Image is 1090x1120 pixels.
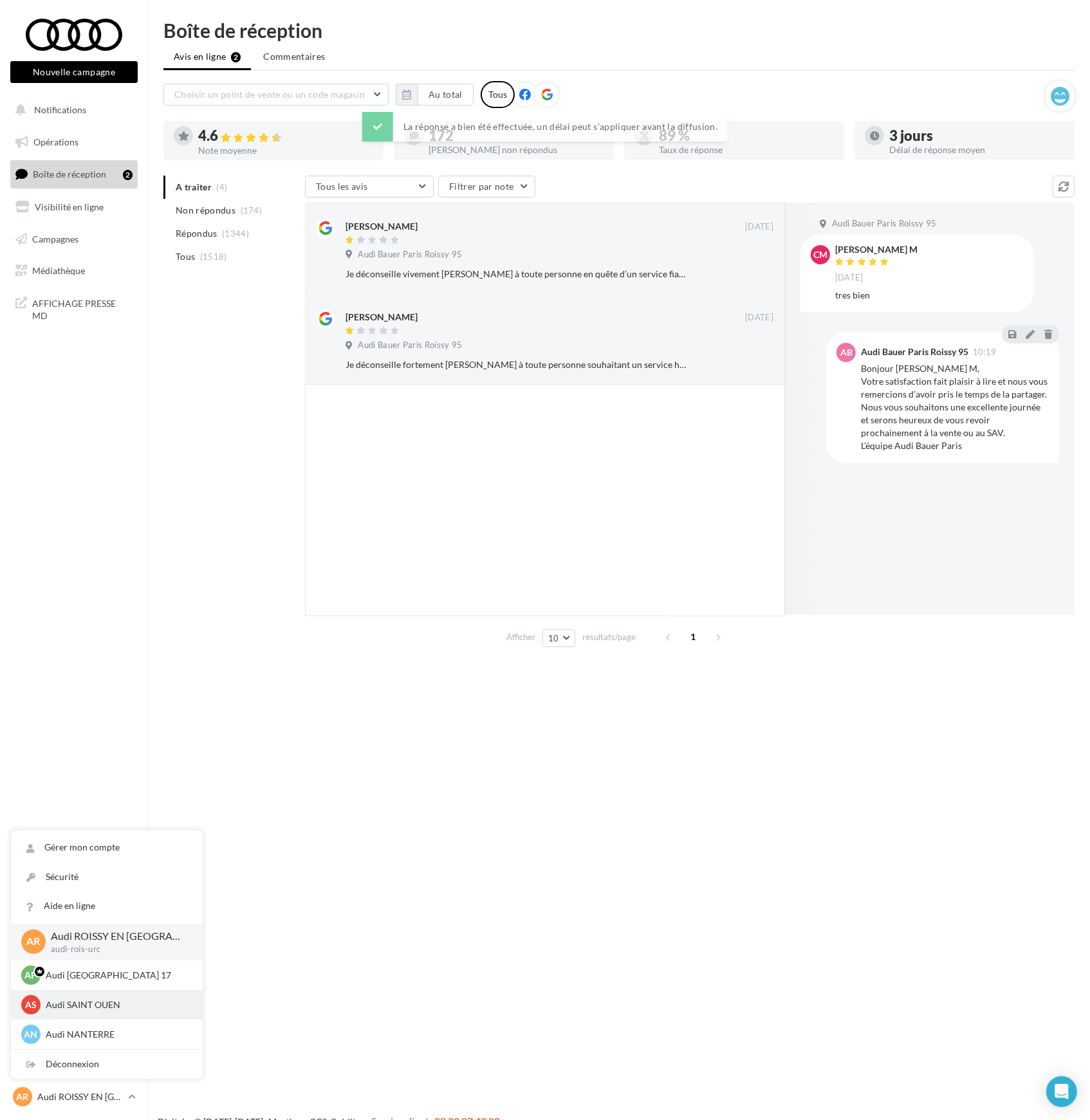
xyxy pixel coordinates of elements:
[973,348,997,356] span: 10:19
[25,998,37,1011] span: AS
[346,358,690,371] div: Je déconseille fortement [PERSON_NAME] à toute personne souhaitant un service honnête et professi...
[362,112,728,142] div: La réponse a bien été effectuée, un délai peut s’appliquer avant la diffusion.
[745,312,773,324] span: [DATE]
[659,129,834,143] div: 89 %
[861,347,968,356] div: Audi Bauer Paris Roissy 95
[8,96,135,124] button: Notifications
[34,104,86,115] span: Notifications
[33,136,79,147] span: Opérations
[176,250,195,263] span: Tous
[51,944,182,955] p: audi-rois-urc
[582,631,636,643] span: résultats/page
[659,145,834,154] div: Taux de réponse
[438,176,535,197] button: Filtrer par note
[358,340,462,351] span: Audi Bauer Paris Roissy 95
[861,362,1049,452] div: Bonjour [PERSON_NAME] M, Votre satisfaction fait plaisir à lire et nous vous remercions d’avoir p...
[745,221,773,233] span: [DATE]
[200,252,227,262] span: (1518)
[8,257,140,284] a: Médiathèque
[683,627,704,647] span: 1
[506,631,535,643] span: Afficher
[346,268,690,280] div: Je déconseille vivement [PERSON_NAME] à toute personne en quête d’un service fiable et respectueu...
[481,81,515,108] div: Tous
[37,1090,123,1103] p: Audi ROISSY EN [GEOGRAPHIC_DATA]
[832,218,936,230] span: Audi Bauer Paris Roissy 95
[51,929,182,944] p: Audi ROISSY EN [GEOGRAPHIC_DATA]
[305,176,434,197] button: Tous les avis
[10,61,138,83] button: Nouvelle campagne
[358,249,462,261] span: Audi Bauer Paris Roissy 95
[813,248,827,261] span: CM
[17,1090,29,1103] span: AR
[316,181,368,192] span: Tous les avis
[263,50,325,63] span: Commentaires
[835,245,918,254] div: [PERSON_NAME] M
[840,346,853,359] span: AB
[889,145,1064,154] div: Délai de réponse moyen
[176,227,217,240] span: Répondus
[241,205,263,216] span: (174)
[548,633,559,643] span: 10
[176,204,236,217] span: Non répondus
[32,233,79,244] span: Campagnes
[346,220,418,233] div: [PERSON_NAME]
[174,89,365,100] span: Choisir un point de vente ou un code magasin
[46,998,187,1011] p: Audi SAINT OUEN
[24,1028,38,1041] span: AN
[222,228,249,239] span: (1344)
[46,1028,187,1041] p: Audi NANTERRE
[1046,1076,1077,1107] div: Open Intercom Messenger
[10,1085,138,1109] a: AR Audi ROISSY EN [GEOGRAPHIC_DATA]
[8,129,140,156] a: Opérations
[8,226,140,253] a: Campagnes
[198,146,373,155] div: Note moyenne
[123,170,133,180] div: 2
[8,194,140,221] a: Visibilité en ligne
[542,629,575,647] button: 10
[25,969,37,982] span: AP
[11,833,203,862] a: Gérer mon compte
[33,169,106,179] span: Boîte de réception
[889,129,1064,143] div: 3 jours
[835,272,864,284] span: [DATE]
[32,265,85,276] span: Médiathèque
[11,1050,203,1079] div: Déconnexion
[163,84,389,106] button: Choisir un point de vente ou un code magasin
[198,129,373,143] div: 4.6
[35,201,104,212] span: Visibilité en ligne
[418,84,474,106] button: Au total
[346,311,418,324] div: [PERSON_NAME]
[835,289,1023,302] div: tres bien
[163,21,1075,40] div: Boîte de réception
[11,863,203,892] a: Sécurité
[8,160,140,188] a: Boîte de réception2
[46,969,187,982] p: Audi [GEOGRAPHIC_DATA] 17
[396,84,474,106] button: Au total
[11,892,203,921] a: Aide en ligne
[32,295,133,322] span: AFFICHAGE PRESSE MD
[8,289,140,327] a: AFFICHAGE PRESSE MD
[27,935,41,950] span: AR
